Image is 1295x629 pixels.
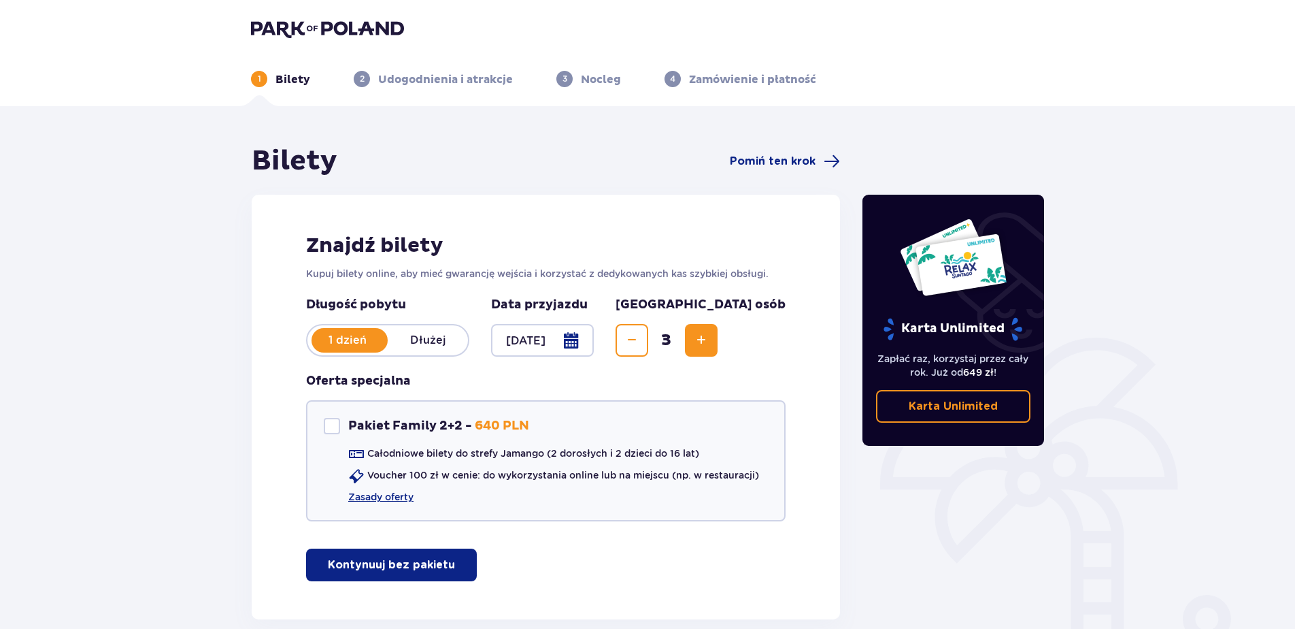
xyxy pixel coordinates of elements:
p: Kupuj bilety online, aby mieć gwarancję wejścia i korzystać z dedykowanych kas szybkiej obsługi. [306,267,786,280]
div: 3Nocleg [556,71,621,87]
p: 4 [670,73,675,85]
p: Długość pobytu [306,297,469,313]
div: 1Bilety [251,71,310,87]
p: Całodniowe bilety do strefy Jamango (2 dorosłych i 2 dzieci do 16 lat) [367,447,699,460]
a: Zasady oferty [348,490,414,504]
div: 4Zamówienie i płatność [665,71,816,87]
span: 649 zł [963,367,994,378]
img: Park of Poland logo [251,19,404,38]
p: 3 [562,73,567,85]
span: 3 [651,330,682,351]
p: Bilety [275,72,310,87]
p: Zamówienie i płatność [689,72,816,87]
img: Dwie karty całoroczne do Suntago z napisem 'UNLIMITED RELAX', na białym tle z tropikalnymi liśćmi... [899,218,1007,297]
a: Karta Unlimited [876,390,1031,423]
button: Kontynuuj bez pakietu [306,549,477,581]
p: Data przyjazdu [491,297,588,313]
p: Zapłać raz, korzystaj przez cały rok. Już od ! [876,352,1031,379]
h2: Znajdź bilety [306,233,786,259]
h3: Oferta specjalna [306,373,411,389]
p: Karta Unlimited [882,317,1024,341]
p: [GEOGRAPHIC_DATA] osób [616,297,786,313]
a: Pomiń ten krok [730,153,840,170]
button: Zwiększ [685,324,718,357]
p: 640 PLN [475,418,529,434]
p: Pakiet Family 2+2 - [348,418,472,434]
p: 2 [360,73,365,85]
p: Kontynuuj bez pakietu [328,558,455,572]
p: 1 dzień [307,333,388,348]
button: Zmniejsz [616,324,648,357]
p: 1 [258,73,261,85]
p: Dłużej [388,333,468,348]
p: Nocleg [581,72,621,87]
div: 2Udogodnienia i atrakcje [354,71,513,87]
h1: Bilety [252,144,337,178]
span: Pomiń ten krok [730,154,815,169]
p: Karta Unlimited [909,399,998,414]
p: Voucher 100 zł w cenie: do wykorzystania online lub na miejscu (np. w restauracji) [367,468,759,482]
p: Udogodnienia i atrakcje [378,72,513,87]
